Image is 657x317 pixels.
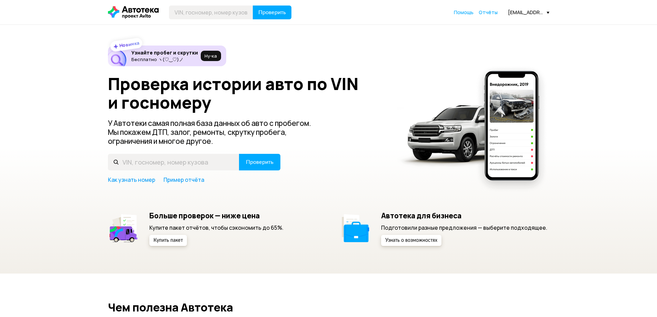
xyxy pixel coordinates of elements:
span: Узнать о возможностях [385,238,437,243]
h1: Проверка истории авто по VIN и госномеру [108,75,388,112]
h2: Чем полезна Автотека [108,301,549,314]
h5: Больше проверок — ниже цена [149,211,283,220]
p: Подготовили разные предложения — выберите подходящее. [381,224,547,231]
p: У Автотеки самая полная база данных об авто с пробегом. Мы покажем ДТП, залог, ремонты, скрутку п... [108,119,322,146]
input: VIN, госномер, номер кузова [108,154,239,170]
p: Купите пакет отчётов, чтобы сэкономить до 65%. [149,224,283,231]
p: Бесплатно ヽ(♡‿♡)ノ [131,57,198,62]
span: Ну‑ка [205,53,217,59]
button: Проверить [253,6,291,19]
button: Проверить [239,154,280,170]
span: Проверить [246,159,273,165]
input: VIN, госномер, номер кузова [169,6,253,19]
strong: Новинка [119,40,140,49]
a: Помощь [454,9,474,16]
button: Узнать о возможностях [381,235,441,246]
h6: Узнайте пробег и скрутки [131,50,198,56]
h5: Автотека для бизнеса [381,211,547,220]
a: Отчёты [479,9,498,16]
span: Купить пакет [153,238,183,243]
div: [EMAIL_ADDRESS][DOMAIN_NAME] [508,9,549,16]
a: Как узнать номер [108,176,155,184]
a: Пример отчёта [163,176,204,184]
span: Проверить [258,10,286,15]
button: Купить пакет [149,235,187,246]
